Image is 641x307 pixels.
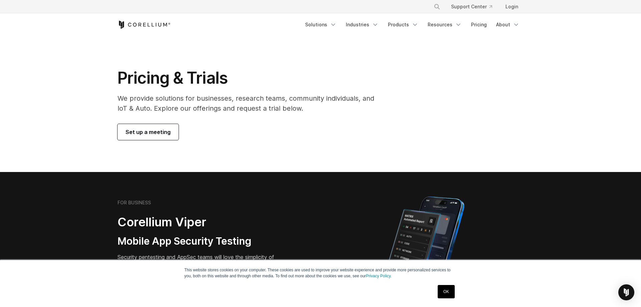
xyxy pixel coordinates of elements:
[492,19,523,31] a: About
[431,1,443,13] button: Search
[118,93,384,113] p: We provide solutions for businesses, research teams, community individuals, and IoT & Auto. Explo...
[301,19,341,31] a: Solutions
[118,124,179,140] a: Set up a meeting
[118,68,384,88] h1: Pricing & Trials
[118,21,171,29] a: Corellium Home
[384,19,422,31] a: Products
[618,284,634,300] div: Open Intercom Messenger
[118,215,288,230] h2: Corellium Viper
[424,19,466,31] a: Resources
[446,1,497,13] a: Support Center
[118,200,151,206] h6: FOR BUSINESS
[118,235,288,248] h3: Mobile App Security Testing
[438,285,455,298] a: OK
[467,19,491,31] a: Pricing
[126,128,171,136] span: Set up a meeting
[500,1,523,13] a: Login
[118,253,288,277] p: Security pentesting and AppSec teams will love the simplicity of automated report generation comb...
[184,267,457,279] p: This website stores cookies on your computer. These cookies are used to improve your website expe...
[301,19,523,31] div: Navigation Menu
[426,1,523,13] div: Navigation Menu
[366,274,392,278] a: Privacy Policy.
[342,19,383,31] a: Industries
